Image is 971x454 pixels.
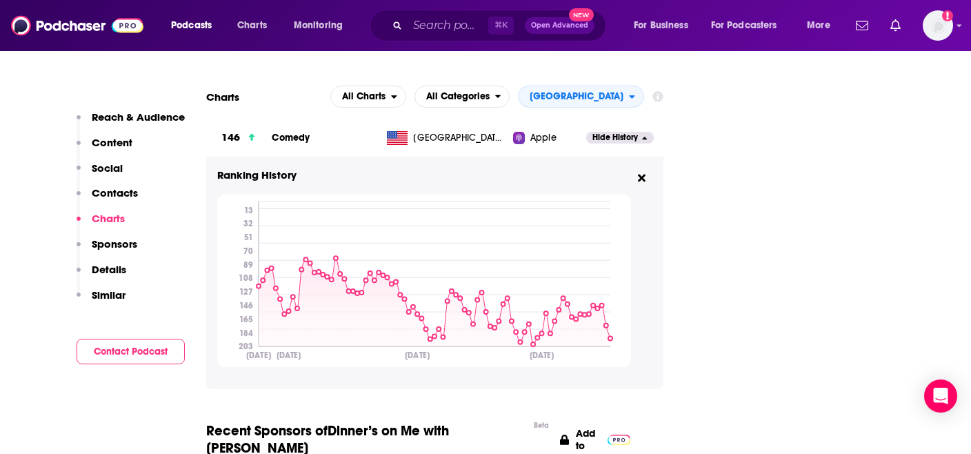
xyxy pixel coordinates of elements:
[294,16,343,35] span: Monitoring
[518,86,644,108] h2: Countries
[850,14,874,37] a: Show notifications dropdown
[608,435,630,445] img: Pro Logo
[634,16,688,35] span: For Business
[923,10,953,41] button: Show profile menu
[414,86,510,108] h2: Categories
[530,351,554,361] tspan: [DATE]
[383,10,619,41] div: Search podcasts, credits, & more...
[408,14,488,37] input: Search podcasts, credits, & more...
[77,263,126,288] button: Details
[530,131,557,145] span: Apple
[239,287,253,297] tspan: 127
[576,427,601,452] p: Add to
[77,136,132,161] button: Content
[924,379,957,413] div: Open Intercom Messenger
[531,22,588,29] span: Open Advanced
[426,92,490,101] span: All Categories
[592,132,638,144] span: Hide History
[807,16,830,35] span: More
[92,288,126,302] p: Similar
[702,14,797,37] button: open menu
[284,14,361,37] button: open menu
[239,274,253,284] tspan: 108
[711,16,777,35] span: For Podcasters
[77,212,125,237] button: Charts
[217,168,631,184] h3: Ranking History
[243,219,253,229] tspan: 32
[330,86,406,108] h2: Platforms
[92,136,132,149] p: Content
[239,301,253,310] tspan: 146
[797,14,848,37] button: open menu
[92,263,126,276] p: Details
[942,10,953,21] svg: Add a profile image
[206,119,272,157] a: 146
[518,86,644,108] button: open menu
[239,342,253,351] tspan: 203
[237,16,267,35] span: Charts
[92,212,125,225] p: Charts
[77,288,126,314] button: Similar
[244,233,253,242] tspan: 51
[569,8,594,21] span: New
[243,246,253,256] tspan: 70
[246,351,271,361] tspan: [DATE]
[624,14,705,37] button: open menu
[221,130,239,146] h3: 146
[525,17,594,34] button: Open AdvancedNew
[243,260,253,270] tspan: 89
[272,132,310,144] a: Comedy
[11,12,143,39] img: Podchaser - Follow, Share and Rate Podcasts
[228,14,275,37] a: Charts
[77,237,137,263] button: Sponsors
[244,206,253,215] tspan: 13
[171,16,212,35] span: Podcasts
[92,110,185,124] p: Reach & Audience
[413,131,503,145] span: United States
[513,131,586,145] a: Apple
[586,132,654,144] button: Hide History
[534,421,549,430] div: Beta
[92,186,138,199] p: Contacts
[161,14,230,37] button: open menu
[885,14,906,37] a: Show notifications dropdown
[92,237,137,250] p: Sponsors
[77,339,185,364] button: Contact Podcast
[77,110,185,136] button: Reach & Audience
[381,131,513,145] a: [GEOGRAPHIC_DATA]
[77,186,138,212] button: Contacts
[923,10,953,41] img: User Profile
[342,92,386,101] span: All Charts
[277,351,301,361] tspan: [DATE]
[239,315,253,324] tspan: 165
[530,92,623,101] span: [GEOGRAPHIC_DATA]
[405,351,430,361] tspan: [DATE]
[414,86,510,108] button: open menu
[488,17,514,34] span: ⌘ K
[239,328,253,338] tspan: 184
[92,161,123,175] p: Social
[330,86,406,108] button: open menu
[77,161,123,187] button: Social
[923,10,953,41] span: Logged in as emma.garth
[206,90,239,103] h2: Charts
